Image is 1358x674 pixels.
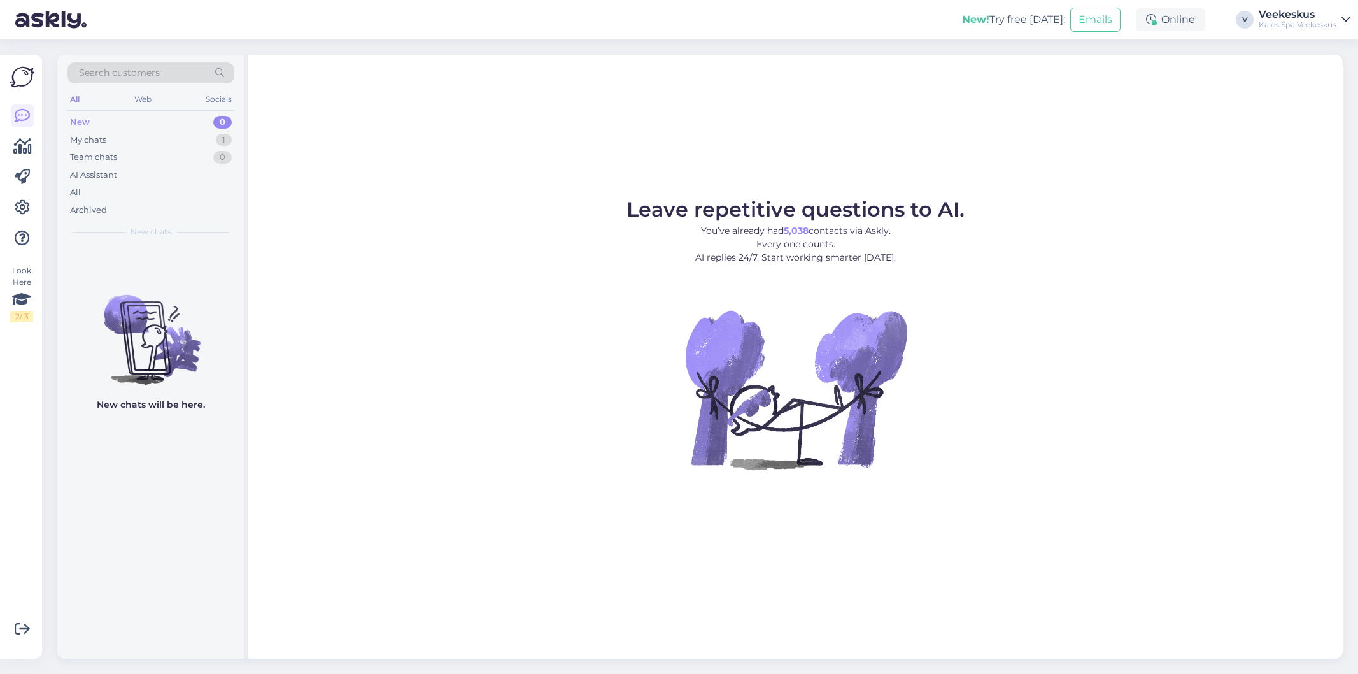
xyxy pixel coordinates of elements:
div: Try free [DATE]: [962,12,1065,27]
div: V [1236,11,1254,29]
button: Emails [1070,8,1121,32]
div: Archived [70,204,107,217]
div: Team chats [70,151,117,164]
div: 1 [216,134,232,147]
span: Search customers [79,66,160,80]
div: Kales Spa Veekeskus [1259,20,1336,30]
img: Askly Logo [10,65,34,89]
b: 5,038 [784,225,809,236]
span: New chats [131,226,171,238]
img: No chats [57,272,244,387]
div: My chats [70,134,106,147]
a: VeekeskusKales Spa Veekeskus [1259,10,1350,30]
div: All [70,186,81,199]
p: You’ve already had contacts via Askly. Every one counts. AI replies 24/7. Start working smarter [... [626,224,965,264]
b: New! [962,13,989,25]
div: 2 / 3 [10,311,33,322]
div: Look Here [10,265,33,322]
p: New chats will be here. [97,398,205,412]
div: 0 [213,151,232,164]
span: Leave repetitive questions to AI. [626,197,965,222]
div: Online [1136,8,1205,31]
div: All [67,91,82,108]
div: Web [132,91,154,108]
div: 0 [213,116,232,129]
img: No Chat active [681,275,910,504]
div: New [70,116,90,129]
div: Socials [203,91,234,108]
div: Veekeskus [1259,10,1336,20]
div: AI Assistant [70,169,117,182]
